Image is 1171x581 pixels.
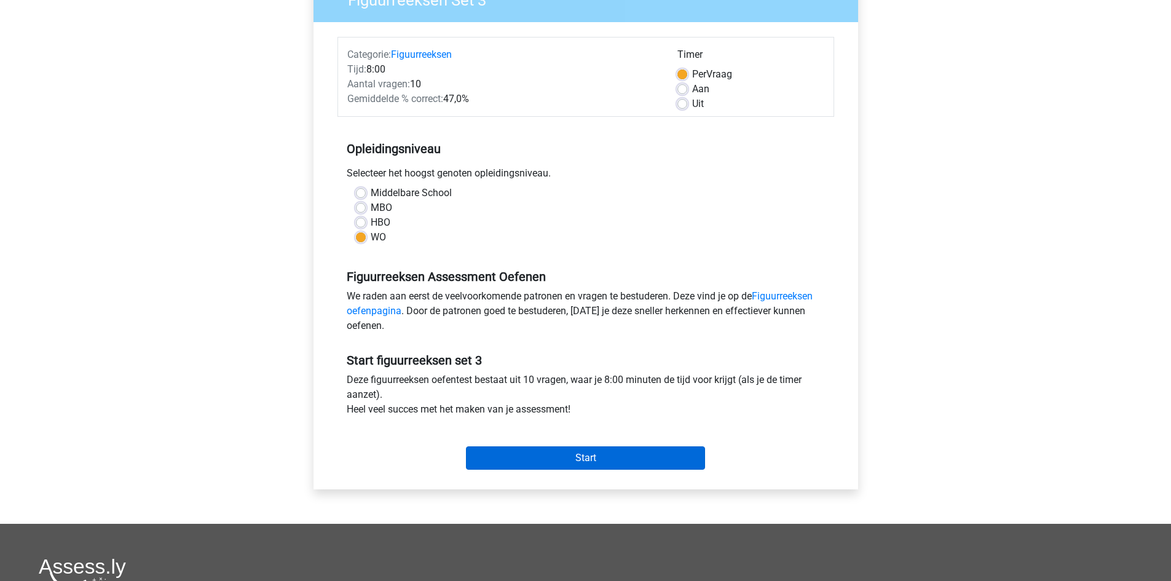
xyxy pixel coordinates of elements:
h5: Figuurreeksen Assessment Oefenen [347,269,825,284]
div: Deze figuurreeksen oefentest bestaat uit 10 vragen, waar je 8:00 minuten de tijd voor krijgt (als... [337,373,834,422]
a: Figuurreeksen [391,49,452,60]
label: WO [371,230,386,245]
span: Tijd: [347,63,366,75]
div: 8:00 [338,62,668,77]
span: Aantal vragen: [347,78,410,90]
label: MBO [371,200,392,215]
div: Selecteer het hoogst genoten opleidingsniveau. [337,166,834,186]
div: 47,0% [338,92,668,106]
label: Aan [692,82,709,97]
span: Categorie: [347,49,391,60]
label: HBO [371,215,390,230]
h5: Opleidingsniveau [347,136,825,161]
span: Per [692,68,706,80]
div: Timer [677,47,824,67]
span: Gemiddelde % correct: [347,93,443,105]
div: 10 [338,77,668,92]
label: Uit [692,97,704,111]
label: Middelbare School [371,186,452,200]
div: We raden aan eerst de veelvoorkomende patronen en vragen te bestuderen. Deze vind je op de . Door... [337,289,834,338]
h5: Start figuurreeksen set 3 [347,353,825,368]
label: Vraag [692,67,732,82]
input: Start [466,446,705,470]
